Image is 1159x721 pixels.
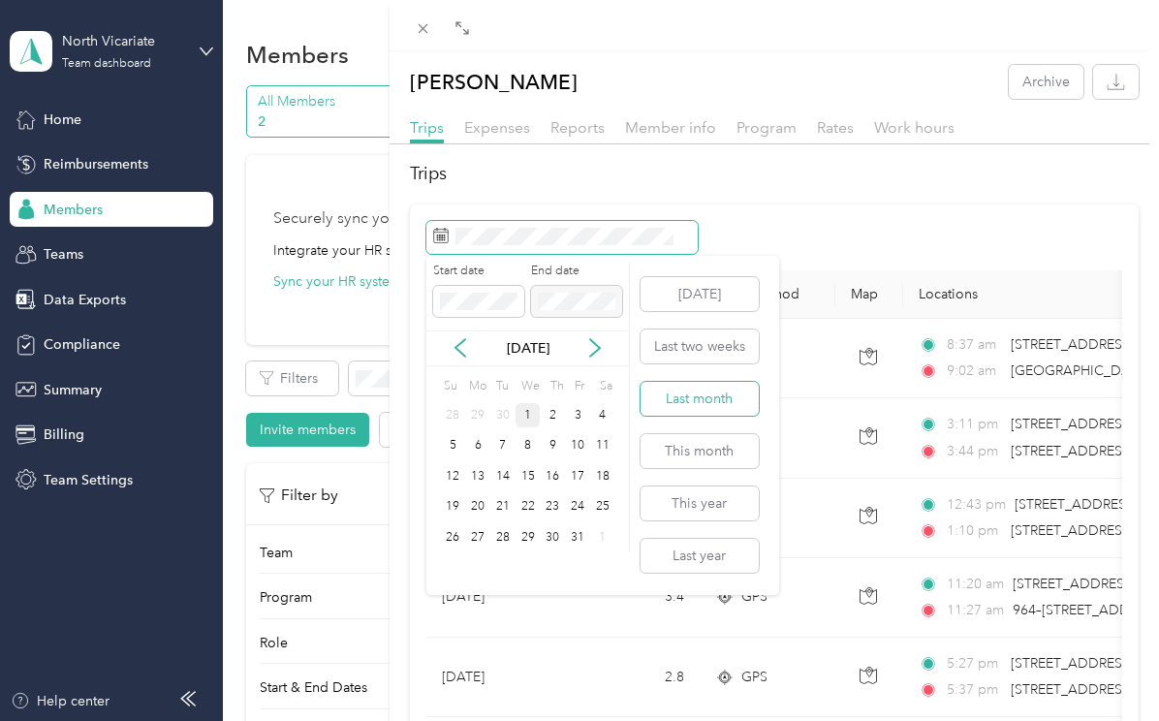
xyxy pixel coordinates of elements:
div: 27 [465,525,490,549]
span: 1:10 pm [947,520,1002,542]
td: 2.8 [572,638,700,717]
span: 3:11 pm [947,414,1002,435]
div: 15 [516,464,541,488]
iframe: Everlance-gr Chat Button Frame [1050,612,1159,721]
span: 3:44 pm [947,441,1002,462]
span: 11:20 am [947,574,1004,595]
label: End date [531,263,622,280]
div: 21 [490,495,516,519]
div: 31 [565,525,590,549]
span: [STREET_ADDRESS] [1011,681,1134,698]
div: 1 [516,403,541,427]
div: 30 [540,525,565,549]
span: 9:02 am [947,360,1002,382]
div: 5 [441,434,466,458]
label: Start date [433,263,524,280]
span: Trips [410,118,444,137]
div: Fr [572,373,590,400]
button: Last two weeks [641,329,759,363]
div: 9 [540,434,565,458]
span: Expenses [464,118,530,137]
span: Work hours [874,118,955,137]
div: 10 [565,434,590,458]
button: [DATE] [641,277,759,311]
button: This year [641,486,759,520]
td: [DATE] [426,558,572,638]
td: 3.4 [572,558,700,638]
th: Map [835,270,903,319]
div: 22 [516,495,541,519]
div: 19 [441,495,466,519]
p: [DATE] [487,338,569,359]
span: Rates [817,118,854,137]
button: Last year [641,539,759,573]
div: 20 [465,495,490,519]
span: Program [736,118,797,137]
span: 5:37 pm [947,679,1002,701]
div: 29 [516,525,541,549]
div: Sa [597,373,615,400]
span: 11:27 am [947,600,1004,621]
div: 28 [490,525,516,549]
button: Last month [641,382,759,416]
div: 12 [441,464,466,488]
button: Archive [1009,65,1083,99]
div: 3 [565,403,590,427]
p: [PERSON_NAME] [410,65,578,99]
div: 1 [590,525,615,549]
span: [STREET_ADDRESS] [1015,496,1138,513]
div: Th [547,373,565,400]
div: 28 [441,403,466,427]
div: 11 [590,434,615,458]
span: GPS [741,667,767,688]
span: 5:27 pm [947,653,1002,674]
h2: Trips [410,161,1139,187]
div: Mo [465,373,486,400]
span: [STREET_ADDRESS] [1011,522,1134,539]
span: GPS [741,586,767,608]
div: 30 [490,403,516,427]
div: 26 [441,525,466,549]
div: Su [441,373,459,400]
div: 14 [490,464,516,488]
button: This month [641,434,759,468]
div: 25 [590,495,615,519]
span: 8:37 am [947,334,1002,356]
td: [DATE] [426,638,572,717]
div: 4 [590,403,615,427]
div: 6 [465,434,490,458]
div: 16 [540,464,565,488]
span: [STREET_ADDRESS] [1011,655,1134,672]
div: 23 [540,495,565,519]
div: Tu [493,373,512,400]
div: 17 [565,464,590,488]
span: Reports [550,118,605,137]
div: 8 [516,434,541,458]
div: 2 [540,403,565,427]
div: We [518,373,541,400]
div: 24 [565,495,590,519]
div: 7 [490,434,516,458]
span: [STREET_ADDRESS] [1011,416,1134,432]
div: 13 [465,464,490,488]
span: 12:43 pm [947,494,1006,516]
span: Member info [625,118,716,137]
div: 29 [465,403,490,427]
div: 18 [590,464,615,488]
